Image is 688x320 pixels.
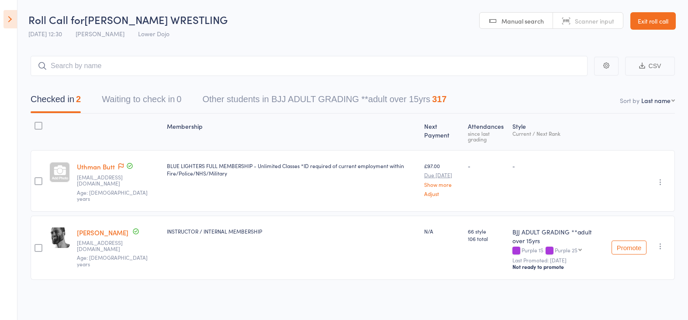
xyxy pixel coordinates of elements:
[424,162,461,196] div: £97.00
[31,56,588,76] input: Search by name
[512,263,605,270] div: Not ready to promote
[424,191,461,196] a: Adjust
[421,117,464,146] div: Next Payment
[432,94,446,104] div: 317
[28,12,84,27] span: Roll Call for
[512,257,605,263] small: Last Promoted: [DATE]
[49,227,70,248] img: image1731695477.png
[77,228,128,237] a: [PERSON_NAME]
[138,29,169,38] span: Lower Dojo
[424,227,461,235] div: N/A
[512,162,605,169] div: -
[612,241,647,255] button: Promote
[641,96,671,105] div: Last name
[575,17,614,25] span: Scanner input
[509,117,608,146] div: Style
[167,162,417,177] div: BLUE LIGHTERS FULL MEMBERSHIP - Unlimited Classes *ID required of current employment within Fire/...
[202,90,446,113] button: Other students in BJJ ADULT GRADING **adult over 15yrs317
[76,94,81,104] div: 2
[464,117,509,146] div: Atten­dances
[76,29,124,38] span: [PERSON_NAME]
[501,17,544,25] span: Manual search
[84,12,228,27] span: [PERSON_NAME] WRESTLING
[77,174,160,187] small: uthman94@hotmail.co.uk
[512,131,605,136] div: Current / Next Rank
[77,254,148,267] span: Age: [DEMOGRAPHIC_DATA] years
[512,227,605,245] div: BJJ ADULT GRADING **adult over 15yrs
[77,162,115,171] a: Uthman Butt
[77,189,148,202] span: Age: [DEMOGRAPHIC_DATA] years
[424,182,461,187] a: Show more
[102,90,181,113] button: Waiting to check in0
[468,162,505,169] div: -
[176,94,181,104] div: 0
[468,235,505,242] span: 106 total
[77,240,160,252] small: tedmanoskar@gmail.com
[620,96,640,105] label: Sort by
[512,247,605,255] div: Purple 1S
[167,227,417,235] div: INSTRUCTOR / INTERNAL MEMBERSHIP
[630,12,676,30] a: Exit roll call
[468,131,505,142] div: since last grading
[31,90,81,113] button: Checked in2
[625,57,675,76] button: CSV
[555,247,577,253] div: Purple 2S
[28,29,62,38] span: [DATE] 12:30
[163,117,421,146] div: Membership
[468,227,505,235] span: 66 style
[424,172,461,178] small: Due [DATE]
